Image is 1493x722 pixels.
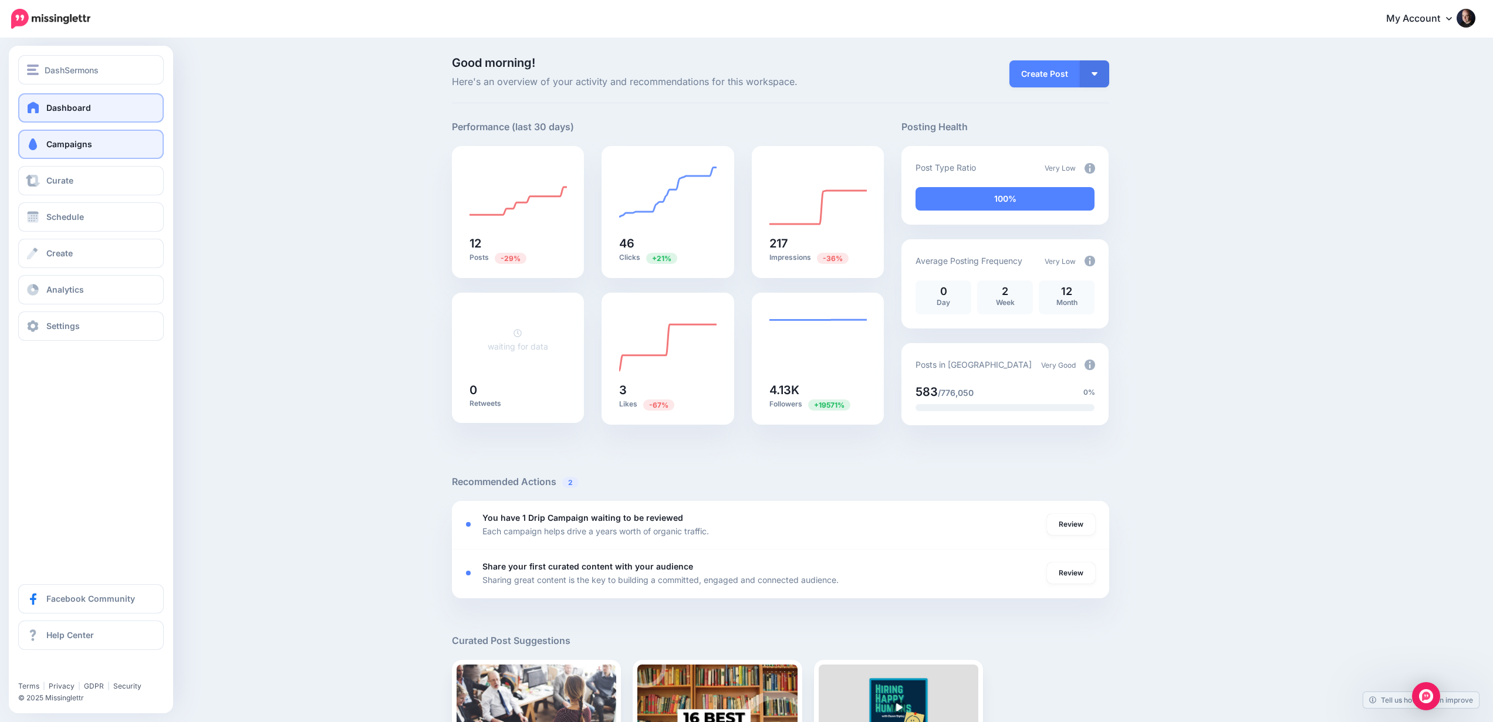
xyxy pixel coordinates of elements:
[78,682,80,690] span: |
[18,166,164,195] a: Curate
[113,682,141,690] a: Security
[817,253,849,264] span: Previous period: 340
[1045,286,1089,297] p: 12
[46,212,84,222] span: Schedule
[495,253,526,264] span: Previous period: 17
[46,284,84,294] span: Analytics
[18,239,164,268] a: Create
[996,298,1015,307] span: Week
[452,120,574,134] h5: Performance (last 30 days)
[18,665,109,676] iframe: Twitter Follow Button
[46,321,80,331] span: Settings
[921,286,965,297] p: 0
[890,699,907,716] img: play-circle-overlay.png
[1041,361,1076,370] span: Very Good
[469,252,567,263] p: Posts
[916,254,1022,267] p: Average Posting Frequency
[916,187,1095,211] div: 100% of your posts in the last 30 days have been from Drip Campaigns
[1045,257,1076,266] span: Very Low
[452,74,884,90] span: Here's an overview of your activity and recommendations for this workspace.
[27,65,39,75] img: menu.png
[46,248,73,258] span: Create
[469,238,567,249] h5: 12
[46,103,91,113] span: Dashboard
[482,573,839,587] p: Sharing great content is the key to building a committed, engaged and connected audience.
[469,384,567,396] h5: 0
[1045,164,1076,172] span: Very Low
[1363,692,1479,708] a: Tell us how we can improve
[482,513,683,523] b: You have 1 Drip Campaign waiting to be reviewed
[1083,387,1095,398] span: 0%
[18,682,39,690] a: Terms
[938,388,974,398] span: /776,050
[466,522,471,527] div: <div class='status-dot small red margin-right'></div>Error
[937,298,950,307] span: Day
[452,633,1109,648] h5: Curated Post Suggestions
[562,477,579,488] span: 2
[18,584,164,613] a: Facebook Community
[107,682,110,690] span: |
[18,130,164,159] a: Campaigns
[769,252,867,263] p: Impressions
[1056,298,1077,307] span: Month
[1092,72,1097,76] img: arrow-down-white.png
[45,63,99,77] span: DashSermons
[646,253,677,264] span: Previous period: 38
[1412,682,1440,710] div: Open Intercom Messenger
[482,561,693,571] b: Share your first curated content with your audience
[18,311,164,341] a: Settings
[916,385,938,399] span: 583
[769,238,867,249] h5: 217
[49,682,75,690] a: Privacy
[1047,514,1095,535] a: Review
[769,384,867,396] h5: 4.13K
[469,399,567,408] p: Retweets
[43,682,45,690] span: |
[482,524,709,538] p: Each campaign helps drive a years worth of organic traffic.
[1009,60,1080,87] a: Create Post
[808,399,850,411] span: Previous period: 21
[18,55,164,84] button: DashSermons
[619,252,717,263] p: Clicks
[1374,5,1475,33] a: My Account
[11,9,90,29] img: Missinglettr
[18,621,164,650] a: Help Center
[1085,256,1095,266] img: info-circle-grey.png
[18,93,164,123] a: Dashboard
[619,399,717,410] p: Likes
[1085,163,1095,174] img: info-circle-grey.png
[983,286,1027,297] p: 2
[1085,360,1095,370] img: info-circle-grey.png
[84,682,104,690] a: GDPR
[46,594,135,604] span: Facebook Community
[619,384,717,396] h5: 3
[46,630,94,640] span: Help Center
[466,571,471,575] div: <div class='status-dot small red margin-right'></div>Error
[18,692,173,704] li: © 2025 Missinglettr
[18,202,164,232] a: Schedule
[916,161,976,174] p: Post Type Ratio
[916,358,1032,371] p: Posts in [GEOGRAPHIC_DATA]
[18,275,164,304] a: Analytics
[1047,562,1095,584] a: Review
[488,328,548,351] a: waiting for data
[452,474,1109,489] h5: Recommended Actions
[619,238,717,249] h5: 46
[901,120,1109,134] h5: Posting Health
[46,175,73,185] span: Curate
[643,399,674,411] span: Previous period: 9
[769,399,867,410] p: Followers
[46,139,92,149] span: Campaigns
[452,56,535,70] span: Good morning!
